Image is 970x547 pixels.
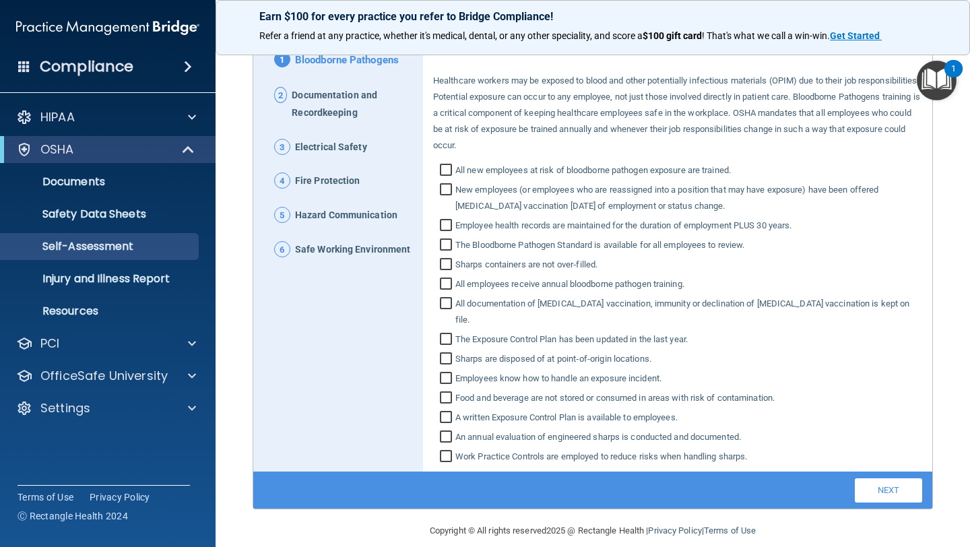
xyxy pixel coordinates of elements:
input: Sharps are disposed of at point‐of‐origin locations. [440,354,455,367]
span: An annual evaluation of engineered sharps is conducted and documented. [455,429,741,445]
span: A written Exposure Control Plan is available to employees. [455,410,678,426]
span: 6 [274,241,290,257]
a: OfficeSafe University [16,368,196,384]
img: PMB logo [16,14,199,41]
strong: $100 gift card [643,30,702,41]
p: Earn $100 for every practice you refer to Bridge Compliance! [259,10,926,23]
input: Employees know how to handle an exposure incident. [440,373,455,387]
p: Self-Assessment [9,240,193,253]
p: PCI [40,335,59,352]
input: Employee health records are maintained for the duration of employment PLUS 30 years. [440,220,455,234]
a: Privacy Policy [90,490,150,504]
a: Get Started [830,30,882,41]
button: Open Resource Center, 1 new notification [917,61,957,100]
span: 3 [274,139,290,155]
a: HIPAA [16,109,196,125]
span: Food and beverage are not stored or consumed in areas with risk of contamination. [455,390,775,406]
p: Healthcare workers may be exposed to blood and other potentially infectious materials (OPIM) due ... [433,73,922,154]
span: The Exposure Control Plan has been updated in the last year. [455,331,688,348]
input: The Exposure Control Plan has been updated in the last year. [440,334,455,348]
span: ! That's what we call a win-win. [702,30,830,41]
span: New employees (or employees who are reassigned into a position that may have exposure) have been ... [455,182,922,214]
h4: Compliance [40,57,133,76]
p: Injury and Illness Report [9,272,193,286]
span: 4 [274,172,290,189]
p: Safety Data Sheets [9,207,193,221]
span: Ⓒ Rectangle Health 2024 [18,509,128,523]
a: Terms of Use [704,525,756,536]
input: All employees receive annual bloodborne pathogen training. [440,279,455,292]
span: All documentation of [MEDICAL_DATA] vaccination, immunity or declination of [MEDICAL_DATA] vaccin... [455,296,922,328]
input: The Bloodborne Pathogen Standard is available for all employees to review. [440,240,455,253]
a: Terms of Use [18,490,73,504]
span: Work Practice Controls are employed to reduce risks when handling sharps. [455,449,747,465]
input: Sharps containers are not over‐filled. [440,259,455,273]
input: All new employees at risk of bloodborne pathogen exposure are trained. [440,165,455,179]
input: Food and beverage are not stored or consumed in areas with risk of contamination. [440,393,455,406]
span: Safe Working Environment [295,241,410,259]
input: New employees (or employees who are reassigned into a position that may have exposure) have been ... [440,185,455,214]
a: OSHA [16,141,195,158]
p: OSHA [40,141,74,158]
input: A written Exposure Control Plan is available to employees. [440,412,455,426]
span: All new employees at risk of bloodborne pathogen exposure are trained. [455,162,731,179]
p: HIPAA [40,109,75,125]
input: All documentation of [MEDICAL_DATA] vaccination, immunity or declination of [MEDICAL_DATA] vaccin... [440,298,455,328]
span: All employees receive annual bloodborne pathogen training. [455,276,684,292]
span: Documentation and Recordkeeping [292,87,413,122]
a: PCI [16,335,196,352]
span: Electrical Safety [295,139,367,156]
span: 2 [274,87,287,103]
div: 1 [951,69,956,86]
strong: Get Started [830,30,880,41]
span: Fire Protection [295,172,360,190]
p: Documents [9,175,193,189]
span: 1 [274,51,290,67]
span: Employees know how to handle an exposure incident. [455,371,661,387]
span: Sharps are disposed of at point‐of‐origin locations. [455,351,651,367]
span: Sharps containers are not over‐filled. [455,257,597,273]
p: OfficeSafe University [40,368,168,384]
input: Work Practice Controls are employed to reduce risks when handling sharps. [440,451,455,465]
p: Resources [9,304,193,318]
span: Employee health records are maintained for the duration of employment PLUS 30 years. [455,218,791,234]
a: Settings [16,400,196,416]
span: Bloodborne Pathogens [295,51,399,70]
a: Next [855,478,922,503]
span: The Bloodborne Pathogen Standard is available for all employees to review. [455,237,744,253]
p: Settings [40,400,90,416]
a: Privacy Policy [648,525,701,536]
span: Hazard Communication [295,207,397,224]
span: 5 [274,207,290,223]
input: An annual evaluation of engineered sharps is conducted and documented. [440,432,455,445]
span: Refer a friend at any practice, whether it's medical, dental, or any other speciality, and score a [259,30,643,41]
